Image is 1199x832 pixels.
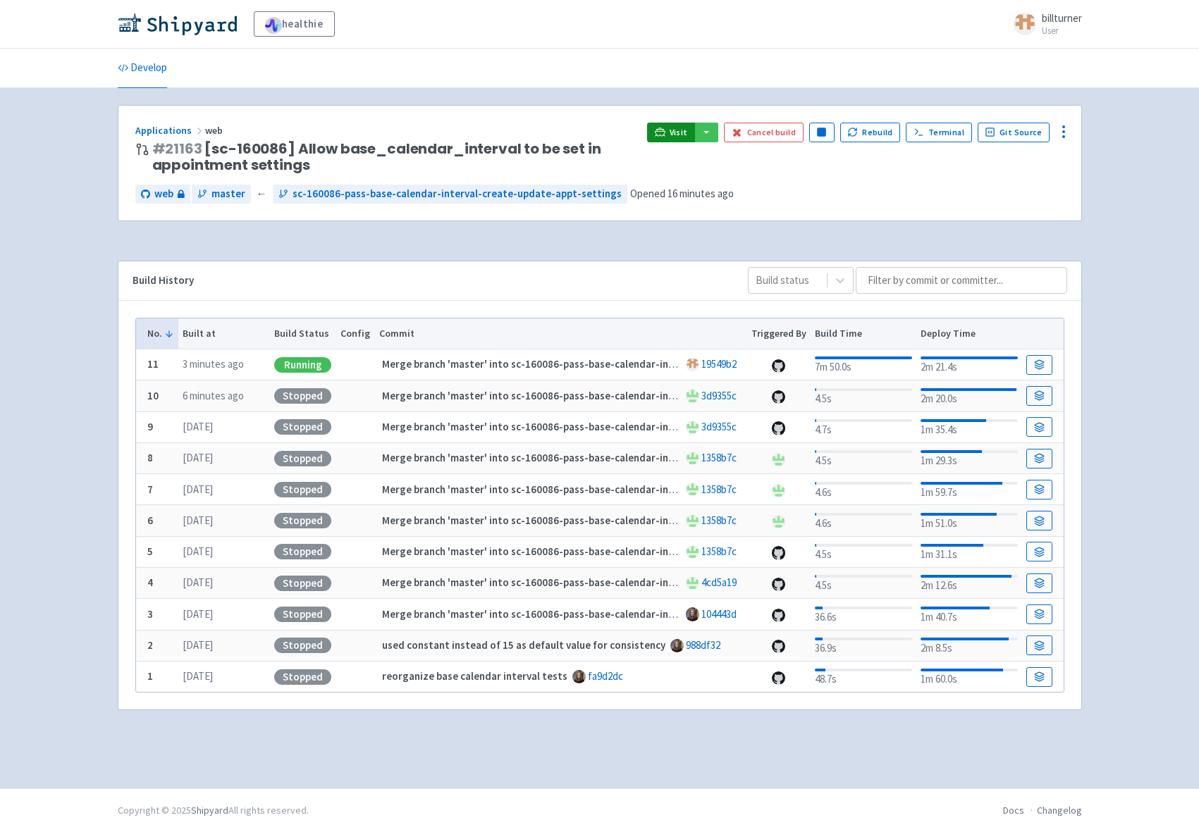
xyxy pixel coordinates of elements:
[147,420,153,433] b: 9
[916,318,1022,349] th: Deploy Time
[135,185,190,204] a: web
[147,576,153,589] b: 4
[254,11,335,37] a: healthie
[274,576,331,591] div: Stopped
[815,666,911,688] div: 48.7s
[701,514,737,527] a: 1358b7c
[815,541,911,563] div: 4.5s
[152,141,637,173] span: [sc-160086] Allow base_calendar_interval to be set in appointment settings
[382,514,840,527] strong: Merge branch 'master' into sc-160086-pass-base-calendar-interval-create-update-appt-settings
[840,123,901,142] button: Rebuild
[191,804,228,817] a: Shipyard
[746,318,811,349] th: Triggered By
[336,318,375,349] th: Config
[906,123,971,142] a: Terminal
[588,669,623,683] a: fa9d2dc
[921,541,1017,563] div: 1m 31.1s
[815,635,911,657] div: 36.9s
[724,123,804,142] button: Cancel build
[1042,26,1082,35] small: User
[815,385,911,407] div: 4.5s
[274,669,331,685] div: Stopped
[183,514,213,527] time: [DATE]
[382,545,840,558] strong: Merge branch 'master' into sc-160086-pass-base-calendar-interval-create-update-appt-settings
[1026,635,1052,655] a: Build Details
[274,607,331,622] div: Stopped
[382,576,840,589] strong: Merge branch 'master' into sc-160086-pass-base-calendar-interval-create-update-appt-settings
[274,482,331,497] div: Stopped
[1026,417,1052,437] a: Build Details
[274,388,331,404] div: Stopped
[293,186,622,202] span: sc-160086-pass-base-calendar-interval-create-update-appt-settings
[382,420,840,433] strong: Merge branch 'master' into sc-160086-pass-base-calendar-interval-create-update-appt-settings
[382,669,567,683] strong: reorganize base calendar interval tests
[205,124,225,137] span: web
[1026,604,1052,624] a: Build Details
[274,357,331,373] div: Running
[183,545,213,558] time: [DATE]
[1026,573,1052,593] a: Build Details
[147,638,153,652] b: 2
[178,318,270,349] th: Built at
[152,139,202,159] a: #21163
[1005,13,1082,35] a: billturner User
[815,447,911,469] div: 4.5s
[1026,667,1052,687] a: Build Details
[274,451,331,466] div: Stopped
[382,607,840,621] strong: Merge branch 'master' into sc-160086-pass-base-calendar-interval-create-update-appt-settings
[921,354,1017,375] div: 2m 21.4s
[921,385,1017,407] div: 2m 20.0s
[382,638,665,652] strong: used constant instead of 15 as default value for consistency
[1026,355,1052,375] a: Build Details
[147,357,159,371] b: 11
[147,389,159,402] b: 10
[701,483,737,496] a: 1358b7c
[374,318,746,349] th: Commit
[147,326,174,341] button: No.
[1003,804,1024,817] a: Docs
[701,607,737,621] a: 104443d
[270,318,336,349] th: Build Status
[921,635,1017,657] div: 2m 8.5s
[1026,480,1052,499] a: Build Details
[154,186,173,202] span: web
[701,357,737,371] a: 19549b2
[147,514,153,527] b: 6
[274,513,331,528] div: Stopped
[133,273,725,289] div: Build History
[701,545,737,558] a: 1358b7c
[1037,804,1082,817] a: Changelog
[147,607,153,621] b: 3
[701,420,737,433] a: 3d9355c
[1026,449,1052,468] a: Build Details
[382,483,840,496] strong: Merge branch 'master' into sc-160086-pass-base-calendar-interval-create-update-appt-settings
[274,638,331,653] div: Stopped
[382,357,840,371] strong: Merge branch 'master' into sc-160086-pass-base-calendar-interval-create-update-appt-settings
[978,123,1050,142] a: Git Source
[647,123,695,142] a: Visit
[686,638,720,652] a: 988df32
[147,451,153,464] b: 8
[921,447,1017,469] div: 1m 29.3s
[815,604,911,626] div: 36.6s
[630,187,734,200] span: Opened
[273,185,627,204] a: sc-160086-pass-base-calendar-interval-create-update-appt-settings
[135,124,205,137] a: Applications
[815,572,911,594] div: 4.5s
[815,510,911,532] div: 4.6s
[211,186,245,202] span: master
[921,666,1017,688] div: 1m 60.0s
[701,389,737,402] a: 3d9355c
[856,267,1067,294] input: Filter by commit or committer...
[921,572,1017,594] div: 2m 12.6s
[183,357,244,371] time: 3 minutes ago
[183,638,213,652] time: [DATE]
[1026,386,1052,406] a: Build Details
[815,479,911,501] div: 4.6s
[257,186,267,202] span: ←
[192,185,251,204] a: master
[183,607,213,621] time: [DATE]
[118,803,309,818] div: Copyright © 2025 All rights reserved.
[183,420,213,433] time: [DATE]
[183,451,213,464] time: [DATE]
